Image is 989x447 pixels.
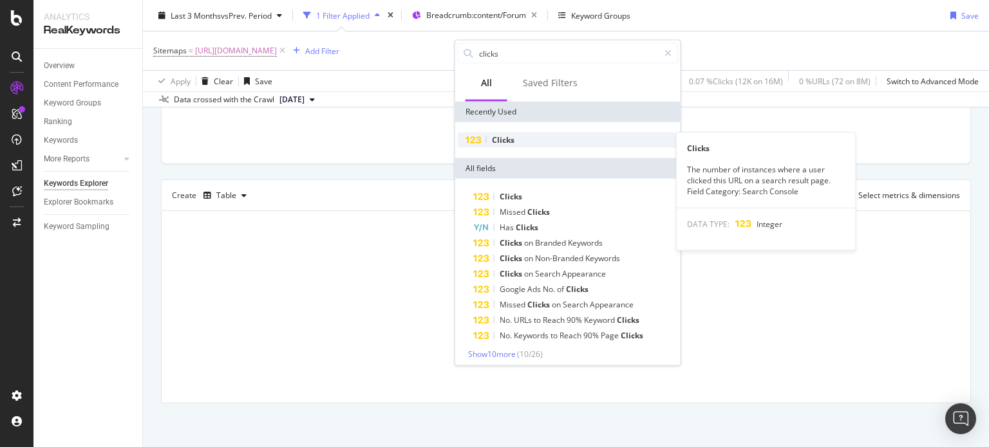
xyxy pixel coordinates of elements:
div: Content Performance [44,78,118,91]
span: on [524,268,535,279]
span: Clicks [500,268,524,279]
div: (scroll horizontally to see more widgets) [177,137,955,148]
div: Clicks [677,143,856,154]
input: Search by field name [478,44,659,63]
button: Last 3 MonthsvsPrev. Period [153,5,287,26]
span: Page [601,330,621,341]
div: 1 Filter Applied [316,10,370,21]
span: Integer [757,218,782,229]
span: No. [500,315,514,325]
a: Ranking [44,115,133,129]
span: Reach [560,330,583,341]
span: Clicks [527,299,552,310]
button: Switch to Advanced Mode [881,71,979,91]
span: 90% [583,330,601,341]
span: 2025 Aug. 4th [279,94,305,105]
div: Keyword Sampling [44,220,109,233]
span: Ads [527,284,543,295]
span: Last 3 Months [171,10,221,21]
div: Open Intercom Messenger [945,403,976,434]
span: Missed [500,206,527,217]
button: Save [239,71,272,91]
div: Table [216,192,236,199]
span: Clicks [516,222,538,233]
span: Search [535,268,562,279]
span: on [524,253,535,264]
div: Create [172,185,252,206]
div: Save [255,75,272,86]
span: ( 10 / 26 ) [517,349,543,360]
span: Clicks [527,206,550,217]
div: Keywords [44,134,78,147]
span: Has [500,222,516,233]
span: Clicks [500,253,524,264]
span: DATA TYPE: [687,218,730,229]
a: More Reports [44,152,120,166]
a: Overview [44,59,133,73]
span: Clicks [500,191,522,202]
span: Sitemaps [153,45,187,56]
span: Google [500,284,527,295]
button: Save [945,5,979,26]
div: times [385,9,396,22]
div: Apply [171,75,191,86]
span: Keywords [585,253,620,264]
span: Clicks [617,315,639,325]
span: Breadcrumb: content/Forum [426,10,526,21]
span: vs Prev. Period [221,10,272,21]
span: = [189,45,193,56]
div: Ranking [44,115,72,129]
div: Saved Filters [523,77,578,89]
button: [DATE] [274,92,320,107]
span: Keyword [584,315,617,325]
span: No. [543,284,557,295]
button: Apply [153,71,191,91]
a: Content Performance [44,78,133,91]
span: to [551,330,560,341]
div: Overview [44,59,75,73]
button: Keyword Groups [553,5,636,26]
span: Branded [535,237,568,248]
span: Clicks [566,284,589,295]
div: 0 % URLs ( 72 on 8M ) [799,75,871,86]
button: Clear [196,71,233,91]
div: 0.07 % Clicks ( 12K on 16M ) [689,75,783,86]
div: Select metrics & dimensions [858,190,960,201]
div: Keyword Groups [44,96,101,110]
div: Add Filter [305,45,339,56]
div: More Reports [44,152,89,166]
div: RealKeywords [44,23,132,38]
div: All fields [455,158,681,179]
div: Keywords Explorer [44,177,108,190]
button: Table [198,185,252,206]
div: Data crossed with the Crawl [174,94,274,105]
span: [URL][DOMAIN_NAME] [195,42,277,60]
button: 1 Filter Applied [298,5,385,26]
span: to [534,315,543,325]
span: Keywords [514,330,551,341]
button: Add Filter [288,43,339,59]
div: Switch to Advanced Mode [887,75,979,86]
span: No. [500,330,514,341]
span: Show 10 more [468,349,516,360]
span: URLs [514,315,534,325]
button: Select metrics & dimensions [840,188,960,203]
span: Keywords [568,237,603,248]
div: Clear [214,75,233,86]
span: Non-Branded [535,253,585,264]
span: of [557,284,566,295]
div: Recently Used [455,102,681,122]
span: Search [563,299,590,310]
span: Missed [500,299,527,310]
a: Keywords [44,134,133,147]
a: Explorer Bookmarks [44,196,133,209]
span: on [552,299,563,310]
div: Analytics [44,10,132,23]
div: Keyword Groups [571,10,630,21]
span: 90% [567,315,584,325]
span: Clicks [500,237,524,248]
a: Keyword Groups [44,96,133,110]
div: The number of instances where a user clicked this URL on a search result page. Field Category: Se... [677,164,856,197]
button: Breadcrumb:content/Forum [407,5,542,26]
span: Clicks [492,134,514,145]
